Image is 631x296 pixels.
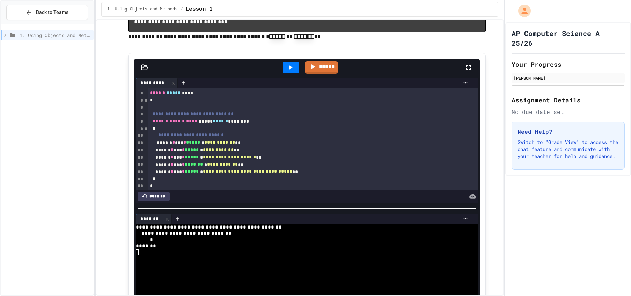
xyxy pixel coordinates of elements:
span: 1. Using Objects and Methods [107,7,178,12]
span: Lesson 1 [186,5,213,14]
div: My Account [511,3,533,19]
div: [PERSON_NAME] [514,75,623,81]
div: No due date set [512,108,625,116]
h1: AP Computer Science A 25/26 [512,28,625,48]
p: Switch to "Grade View" to access the chat feature and communicate with your teacher for help and ... [518,139,619,160]
span: Back to Teams [36,9,68,16]
span: 1. Using Objects and Methods [20,31,91,39]
h3: Need Help? [518,128,619,136]
button: Back to Teams [6,5,88,20]
span: / [180,7,183,12]
h2: Assignment Details [512,95,625,105]
h2: Your Progress [512,59,625,69]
